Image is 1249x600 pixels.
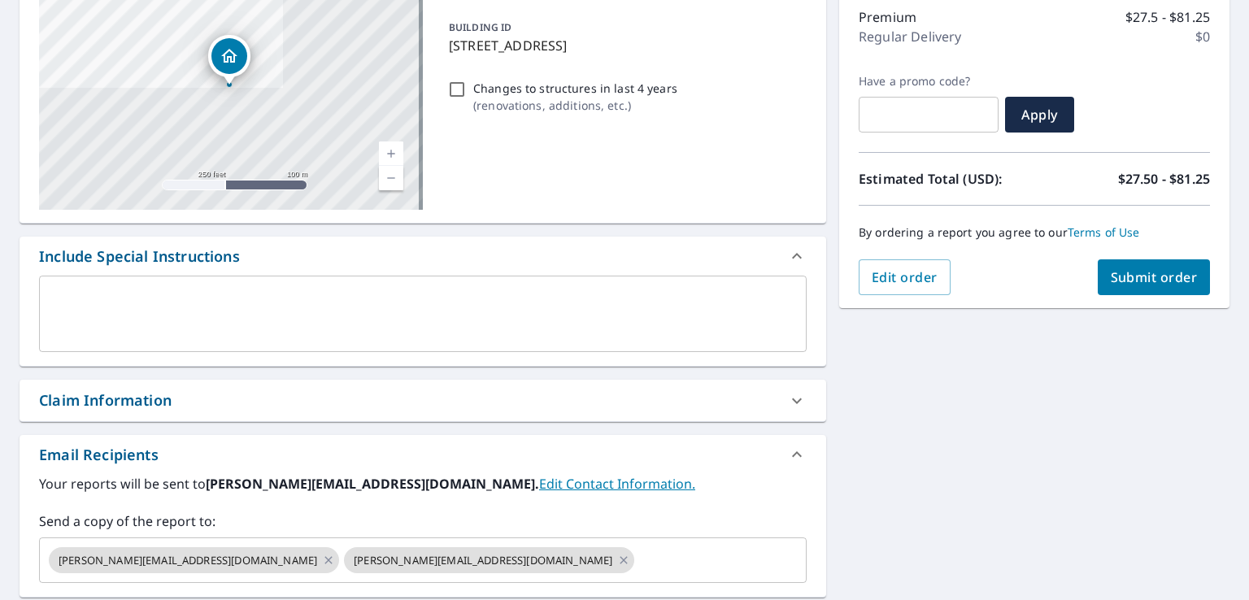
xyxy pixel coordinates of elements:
div: Dropped pin, building 1, Residential property, 3280 Vinewood Pl North Charleston, SC 29420 [208,35,250,85]
p: Regular Delivery [859,27,961,46]
p: Estimated Total (USD): [859,169,1034,189]
p: $27.5 - $81.25 [1125,7,1210,27]
p: Changes to structures in last 4 years [473,80,677,97]
label: Send a copy of the report to: [39,511,807,531]
b: [PERSON_NAME][EMAIL_ADDRESS][DOMAIN_NAME]. [206,475,539,493]
button: Edit order [859,259,951,295]
a: Current Level 17, Zoom Out [379,166,403,190]
p: ( renovations, additions, etc. ) [473,97,677,114]
span: [PERSON_NAME][EMAIL_ADDRESS][DOMAIN_NAME] [49,553,327,568]
div: Claim Information [20,380,826,421]
div: Claim Information [39,389,172,411]
a: Terms of Use [1068,224,1140,240]
div: Include Special Instructions [20,237,826,276]
button: Apply [1005,97,1074,133]
div: Email Recipients [20,435,826,474]
label: Have a promo code? [859,74,999,89]
p: By ordering a report you agree to our [859,225,1210,240]
a: Current Level 17, Zoom In [379,141,403,166]
div: [PERSON_NAME][EMAIL_ADDRESS][DOMAIN_NAME] [49,547,339,573]
div: Include Special Instructions [39,246,240,267]
button: Submit order [1098,259,1211,295]
p: BUILDING ID [449,20,511,34]
div: Email Recipients [39,444,159,466]
p: Premium [859,7,916,27]
p: $0 [1195,27,1210,46]
span: Submit order [1111,268,1198,286]
a: EditContactInfo [539,475,695,493]
span: Edit order [872,268,938,286]
label: Your reports will be sent to [39,474,807,493]
p: $27.50 - $81.25 [1118,169,1210,189]
span: Apply [1018,106,1061,124]
p: [STREET_ADDRESS] [449,36,800,55]
span: [PERSON_NAME][EMAIL_ADDRESS][DOMAIN_NAME] [344,553,622,568]
div: [PERSON_NAME][EMAIL_ADDRESS][DOMAIN_NAME] [344,547,634,573]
